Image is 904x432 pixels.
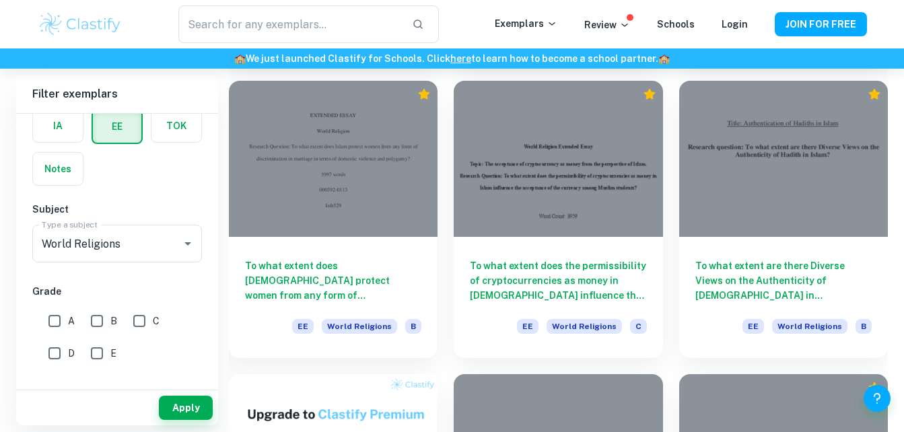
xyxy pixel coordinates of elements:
[292,319,314,334] span: EE
[450,53,471,64] a: here
[868,87,881,101] div: Premium
[110,346,116,361] span: E
[16,75,218,113] h6: Filter exemplars
[33,110,83,142] button: IA
[657,19,695,30] a: Schools
[454,81,662,359] a: To what extent does the permissibility of cryptocurrencies as money in [DEMOGRAPHIC_DATA] influen...
[868,381,881,394] div: Premium
[32,202,202,217] h6: Subject
[68,314,75,328] span: A
[151,110,201,142] button: TOK
[42,219,98,230] label: Type a subject
[178,234,197,253] button: Open
[772,319,847,334] span: World Religions
[3,51,901,66] h6: We just launched Clastify for Schools. Click to learn how to become a school partner.
[658,53,670,64] span: 🏫
[68,346,75,361] span: D
[110,314,117,328] span: B
[229,81,438,359] a: To what extent does [DEMOGRAPHIC_DATA] protect women from any form of discrimination in marriage ...
[32,383,202,398] h6: Session
[322,319,397,334] span: World Religions
[722,19,748,30] a: Login
[742,319,764,334] span: EE
[679,81,888,359] a: To what extent are there Diverse Views on the Authenticity of [DEMOGRAPHIC_DATA] in [DEMOGRAPHIC_...
[234,53,246,64] span: 🏫
[38,11,123,38] img: Clastify logo
[643,87,656,101] div: Premium
[33,153,83,185] button: Notes
[32,284,202,299] h6: Grade
[547,319,622,334] span: World Religions
[864,385,891,412] button: Help and Feedback
[584,17,630,32] p: Review
[417,87,431,101] div: Premium
[93,110,141,143] button: EE
[856,319,872,334] span: B
[695,258,872,303] h6: To what extent are there Diverse Views on the Authenticity of [DEMOGRAPHIC_DATA] in [DEMOGRAPHIC_...
[159,396,213,420] button: Apply
[495,16,557,31] p: Exemplars
[630,319,647,334] span: C
[245,258,421,303] h6: To what extent does [DEMOGRAPHIC_DATA] protect women from any form of discrimination in marriage ...
[470,258,646,303] h6: To what extent does the permissibility of cryptocurrencies as money in [DEMOGRAPHIC_DATA] influen...
[178,5,401,43] input: Search for any exemplars...
[153,314,160,328] span: C
[405,319,421,334] span: B
[775,12,867,36] button: JOIN FOR FREE
[517,319,538,334] span: EE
